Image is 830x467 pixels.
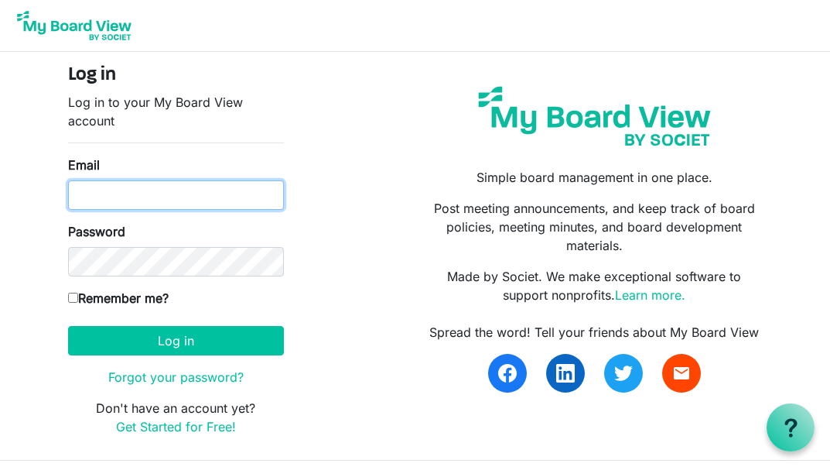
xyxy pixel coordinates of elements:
label: Email [68,156,100,174]
img: my-board-view-societ.svg [469,77,721,156]
img: twitter.svg [614,364,633,383]
img: My Board View Logo [12,6,136,45]
img: facebook.svg [498,364,517,383]
button: Log in [68,326,284,355]
p: Made by Societ. We make exceptional software to support nonprofits. [426,267,762,304]
a: Forgot your password? [108,369,244,385]
a: Learn more. [615,287,685,303]
a: email [662,354,701,393]
div: Spread the word! Tell your friends about My Board View [426,323,762,342]
h4: Log in [68,64,284,87]
p: Simple board management in one place. [426,168,762,187]
input: Remember me? [68,293,78,303]
label: Remember me? [68,289,169,307]
p: Post meeting announcements, and keep track of board policies, meeting minutes, and board developm... [426,199,762,255]
span: email [672,364,691,383]
label: Password [68,222,125,241]
p: Don't have an account yet? [68,399,284,436]
img: linkedin.svg [556,364,575,383]
a: Get Started for Free! [116,419,236,434]
p: Log in to your My Board View account [68,93,284,130]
